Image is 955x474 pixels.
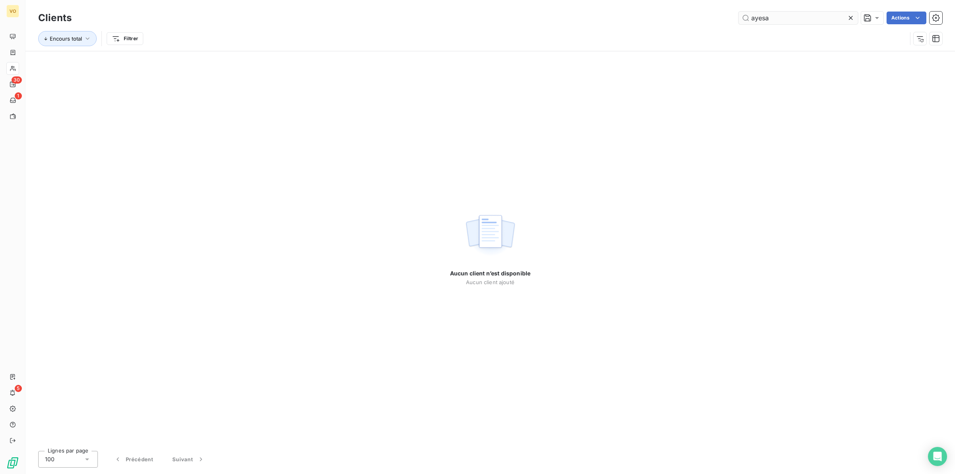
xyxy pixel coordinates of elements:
[465,211,516,260] img: empty state
[12,76,22,84] span: 30
[739,12,858,24] input: Rechercher
[15,92,22,99] span: 1
[50,35,82,42] span: Encours total
[38,31,97,46] button: Encours total
[107,32,143,45] button: Filtrer
[6,456,19,469] img: Logo LeanPay
[928,447,947,466] div: Open Intercom Messenger
[887,12,926,24] button: Actions
[45,455,55,463] span: 100
[15,385,22,392] span: 5
[450,269,530,277] span: Aucun client n’est disponible
[104,451,163,468] button: Précédent
[466,279,515,285] span: Aucun client ajouté
[38,11,72,25] h3: Clients
[163,451,214,468] button: Suivant
[6,5,19,18] div: VO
